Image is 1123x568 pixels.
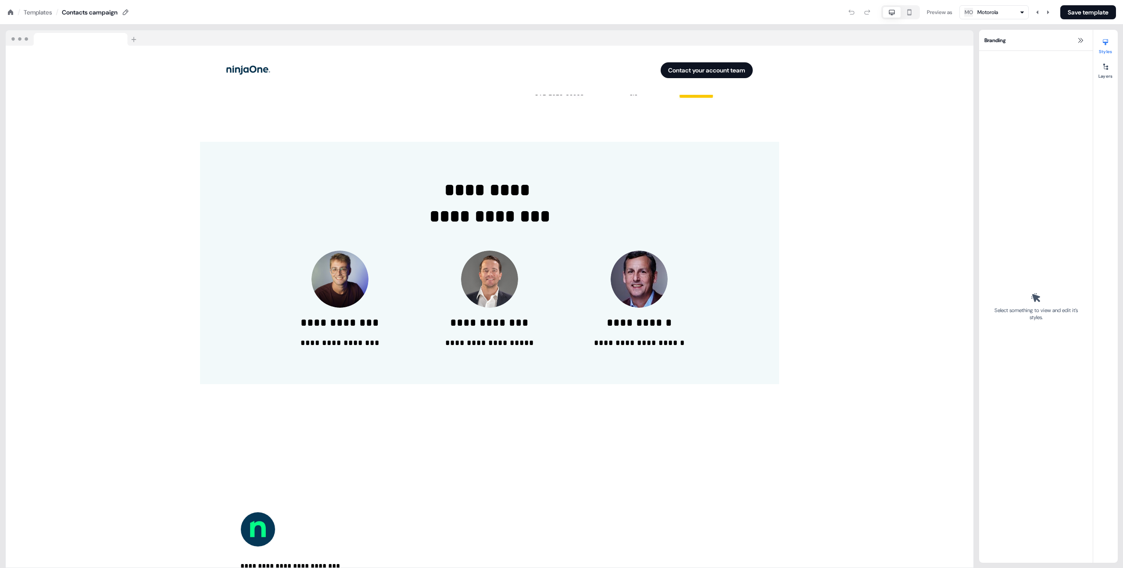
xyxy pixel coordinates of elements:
[661,62,753,78] button: Contact your account team
[959,5,1029,19] button: MOMotorola
[991,307,1080,321] div: Select something to view and edit it’s styles.
[311,251,368,308] img: Image
[461,251,518,308] img: Image
[1093,60,1118,79] button: Layers
[56,7,58,17] div: /
[979,30,1093,51] div: Branding
[1093,35,1118,54] button: Styles
[18,7,20,17] div: /
[927,8,952,17] div: Preview as
[6,30,140,46] img: Browser topbar
[977,8,998,17] div: Motorola
[24,8,52,17] a: Templates
[611,251,668,308] img: Image
[1060,5,1116,19] button: Save template
[62,8,118,17] div: Contacts campaign
[965,8,973,17] div: MO
[493,62,753,78] div: Contact your account team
